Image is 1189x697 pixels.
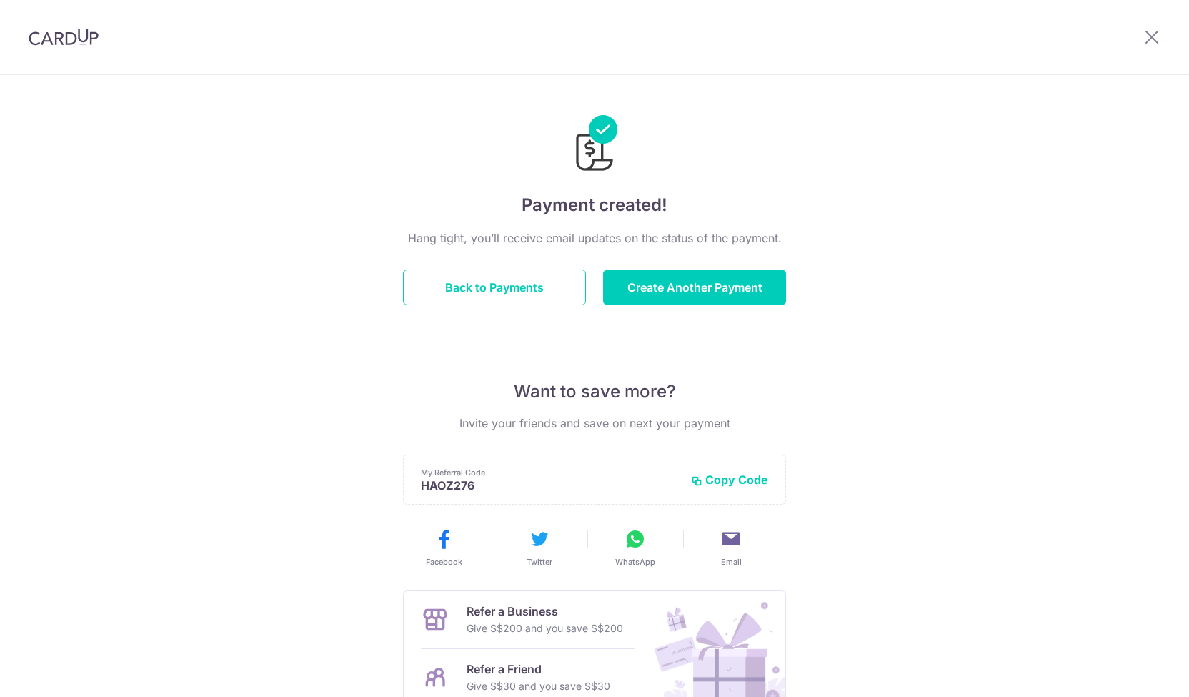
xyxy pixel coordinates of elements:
[572,115,617,175] img: Payments
[593,528,677,568] button: WhatsApp
[403,270,586,305] button: Back to Payments
[721,556,742,568] span: Email
[467,661,610,678] p: Refer a Friend
[467,678,610,695] p: Give S$30 and you save S$30
[691,473,768,487] button: Copy Code
[497,528,582,568] button: Twitter
[29,29,99,46] img: CardUp
[689,528,773,568] button: Email
[403,229,786,247] p: Hang tight, you’ll receive email updates on the status of the payment.
[603,270,786,305] button: Create Another Payment
[467,620,623,637] p: Give S$200 and you save S$200
[421,467,680,478] p: My Referral Code
[403,380,786,403] p: Want to save more?
[615,556,655,568] span: WhatsApp
[403,415,786,432] p: Invite your friends and save on next your payment
[527,556,552,568] span: Twitter
[426,556,462,568] span: Facebook
[467,603,623,620] p: Refer a Business
[402,528,486,568] button: Facebook
[403,192,786,218] h4: Payment created!
[421,478,680,493] p: HAOZ276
